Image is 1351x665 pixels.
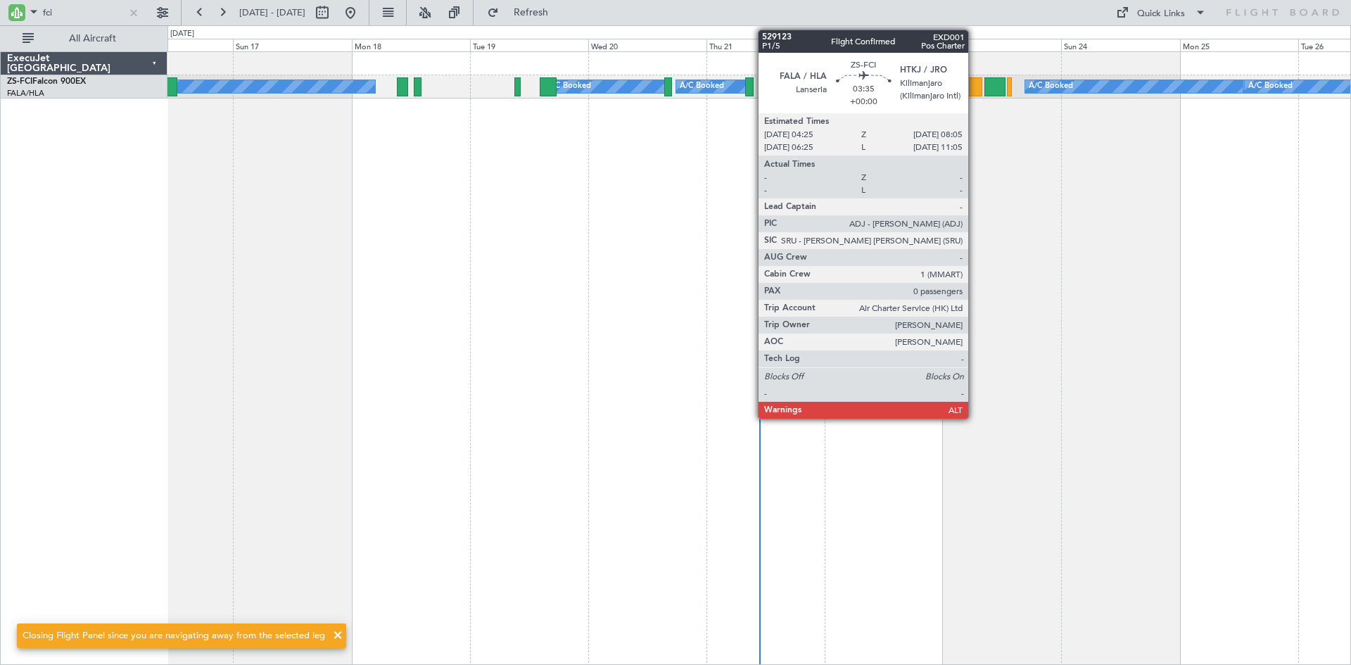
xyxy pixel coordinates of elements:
[547,76,591,97] div: A/C Booked
[706,39,825,51] div: Thu 21
[502,8,561,18] span: Refresh
[170,28,194,40] div: [DATE]
[680,76,724,97] div: A/C Booked
[1109,1,1213,24] button: Quick Links
[239,6,305,19] span: [DATE] - [DATE]
[825,39,943,51] div: Fri 22
[1061,39,1179,51] div: Sun 24
[233,39,351,51] div: Sun 17
[23,629,325,643] div: Closing Flight Panel since you are navigating away from the selected leg
[15,27,153,50] button: All Aircraft
[352,39,470,51] div: Mon 18
[470,39,588,51] div: Tue 19
[7,77,86,86] a: ZS-FCIFalcon 900EX
[1137,7,1185,21] div: Quick Links
[943,39,1061,51] div: Sat 23
[7,88,44,99] a: FALA/HLA
[588,39,706,51] div: Wed 20
[7,77,32,86] span: ZS-FCI
[481,1,565,24] button: Refresh
[1029,76,1073,97] div: A/C Booked
[1248,76,1293,97] div: A/C Booked
[37,34,148,44] span: All Aircraft
[43,2,124,23] input: A/C (Reg. or Type)
[1180,39,1298,51] div: Mon 25
[115,39,233,51] div: Sat 16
